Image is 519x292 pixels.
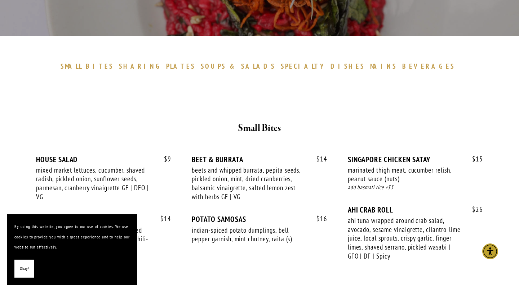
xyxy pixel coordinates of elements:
span: SHARING [119,62,163,70]
span: $ [164,155,168,163]
span: $ [160,214,164,223]
span: 14 [153,215,171,223]
div: add basmati rice +$3 [348,183,483,192]
span: 15 [465,155,483,163]
p: By using this website, you agree to our use of cookies. We use cookies to provide you with a grea... [14,222,130,252]
span: SMALL [61,62,82,70]
span: SPECIALTY [281,62,327,70]
span: & [230,62,238,70]
div: BEET & BURRATA [192,155,327,164]
span: DISHES [331,62,365,70]
span: 16 [309,215,327,223]
span: 26 [465,205,483,214]
section: Cookie banner [7,214,137,285]
div: ahi tuna wrapped around crab salad, avocado, sesame vinaigrette, cilantro-lime juice, local sprou... [348,216,462,261]
div: mixed market lettuces, cucumber, shaved radish, pickled onion, sunflower seeds, parmesan, cranber... [36,166,151,201]
div: POTATO SAMOSAS [192,215,327,224]
div: marinated thigh meat, cucumber relish, peanut sauce (nuts) [348,166,462,183]
div: beets and whipped burrata, pepita seeds, pickled onion, mint, dried cranberries, balsamic vinaigr... [192,166,306,201]
div: SINGAPORE CHICKEN SATAY [348,155,483,164]
div: HOUSE SALAD [36,155,171,164]
div: indian-spiced potato dumplings, bell pepper garnish, mint chutney, raita (s) [192,226,306,243]
span: SOUPS [201,62,226,70]
span: 9 [157,155,171,163]
a: SHARINGPLATES [119,62,199,70]
span: Okay! [20,264,29,274]
span: $ [472,155,476,163]
span: $ [316,214,320,223]
span: BITES [86,62,114,70]
span: PLATES [166,62,195,70]
span: $ [472,205,476,214]
span: SALADS [241,62,276,70]
div: Accessibility Menu [482,243,498,259]
a: BEVERAGES [402,62,458,70]
a: SPECIALTYDISHES [281,62,368,70]
button: Okay! [14,260,34,278]
span: MAINS [370,62,397,70]
a: SOUPS&SALADS [201,62,279,70]
span: BEVERAGES [402,62,455,70]
span: 14 [309,155,327,163]
a: MAINS [370,62,401,70]
a: SMALLBITES [61,62,117,70]
span: $ [316,155,320,163]
div: AHI CRAB ROLL [348,205,483,214]
strong: Small Bites [238,122,281,134]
